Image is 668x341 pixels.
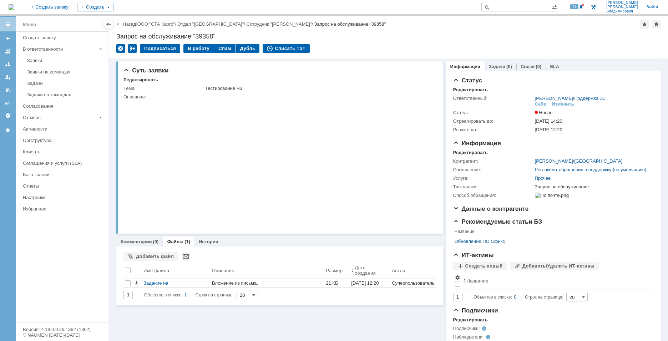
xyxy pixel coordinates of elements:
[23,183,104,189] div: Отчеты
[467,278,489,284] div: Название
[552,3,559,10] span: Расширенный поиск
[123,67,168,74] span: Суть заявки
[123,77,158,83] div: Редактировать
[326,268,343,273] div: Размер
[453,218,542,225] span: Рекомендуемые статьи БЗ
[123,21,136,27] a: Назад
[116,33,661,40] div: Запрос на обслуживание "39358"
[2,84,14,96] a: Мои согласования
[390,264,436,279] th: Автор
[392,280,434,286] div: Суперпользователь
[24,78,107,89] a: Задачи
[2,33,14,44] a: Создать заявку
[570,4,578,9] span: 24
[137,21,178,27] div: /
[20,123,107,134] a: Активности
[453,158,533,164] div: Контрагент:
[453,87,488,93] div: Редактировать
[9,4,14,10] img: logo
[137,21,175,27] a: ООО "СТА Карго"
[144,291,234,299] i: Строк на странице:
[453,150,488,156] div: Редактировать
[552,101,574,107] div: Изменить
[453,140,501,147] span: Информация
[453,317,488,323] div: Редактировать
[133,280,139,286] span: Скачать файл
[521,64,535,69] a: Связи
[23,206,96,212] div: Избранное
[453,110,533,116] div: Статус:
[324,264,350,279] th: Размер
[640,20,649,29] div: Добавить в избранное
[535,101,546,107] div: Себе
[453,326,525,331] div: Подписчики:
[536,64,541,69] div: (0)
[24,55,107,66] a: Заявки
[392,268,405,273] div: Автор
[535,158,623,164] div: /
[153,239,159,244] div: (0)
[453,167,533,173] div: Соглашение:
[77,3,113,11] div: Создать
[23,126,104,132] div: Активности
[23,115,96,120] div: От меня
[178,21,247,27] div: /
[606,5,638,9] span: [PERSON_NAME]
[453,127,533,133] div: Решить до:
[23,20,36,29] div: Меню
[574,158,622,164] a: [GEOGRAPHIC_DATA]
[453,334,525,340] div: Наблюдатели:
[2,46,14,57] a: Заявки на командах
[24,66,107,77] a: Заявки на командах
[455,239,649,244] div: Обновление ПО Сфикс
[23,327,101,332] div: Версия: 4.18.0.9.26.1362 (1362)
[652,20,661,29] div: Сделать домашней страницей
[514,293,516,301] div: 0
[212,268,234,273] div: Описание
[474,293,563,301] i: Строк на странице:
[355,265,383,276] div: Дата создания
[247,21,314,27] div: /
[143,268,169,273] div: Имя файла
[20,146,107,157] a: Клиенты
[589,3,598,11] a: Перейти в интерфейс администратора
[143,280,209,286] div: Задание на сканирование_upd.xlsx
[23,138,104,143] div: Оргструктура
[535,158,573,164] a: [PERSON_NAME]
[535,96,606,101] div: /
[184,239,190,244] div: (1)
[535,175,551,181] a: Прочее
[27,58,104,63] div: Заявки
[116,44,125,53] div: Удалить
[23,161,104,166] div: Соглашения и услуги (SLA)
[351,280,379,286] div: [DATE] 12:20
[453,252,494,259] span: ИТ-активы
[23,195,104,200] div: Настройки
[24,89,107,100] a: Задачи на командах
[123,94,434,100] div: Описание:
[574,96,606,101] a: Поддержка 1С
[199,239,218,244] a: История
[20,101,107,112] a: Согласования
[27,81,104,86] div: Задачи
[474,295,512,300] span: Объектов в списке:
[350,264,390,279] th: Дата создания
[123,86,204,91] div: Тема:
[27,92,104,97] div: Задачи на командах
[326,280,348,286] div: 21 КБ
[606,9,638,14] span: Владимирович
[121,239,152,244] a: Комментарии
[27,69,104,75] div: Заявки на командах
[489,64,505,69] a: Задачи
[2,97,14,108] a: Отчеты
[104,20,113,29] div: Скрыть меню
[184,291,187,299] div: 1
[247,21,312,27] a: Сотрудник "[PERSON_NAME]"
[535,184,651,190] div: Запрос на обслуживание
[450,64,480,69] a: Информация
[462,273,650,290] th: Название
[2,110,14,121] a: Настройки
[453,175,533,181] div: Услуга:
[535,110,553,115] span: Новая
[453,77,482,84] span: Статус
